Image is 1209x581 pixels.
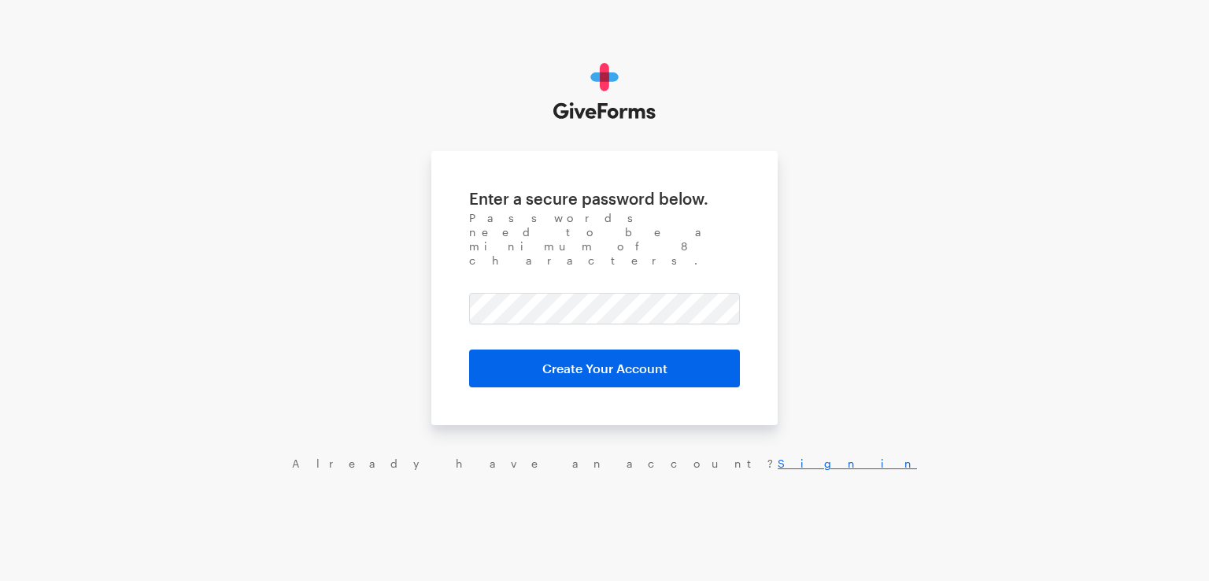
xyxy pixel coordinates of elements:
div: Passwords need to be a minimum of 8 characters. [469,211,740,268]
h1: Enter a secure password below. [469,189,740,208]
a: Sign in [778,457,917,470]
input: Create Your Account [469,350,740,387]
img: GiveForms [553,63,656,120]
div: Already have an account? [16,457,1193,471]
